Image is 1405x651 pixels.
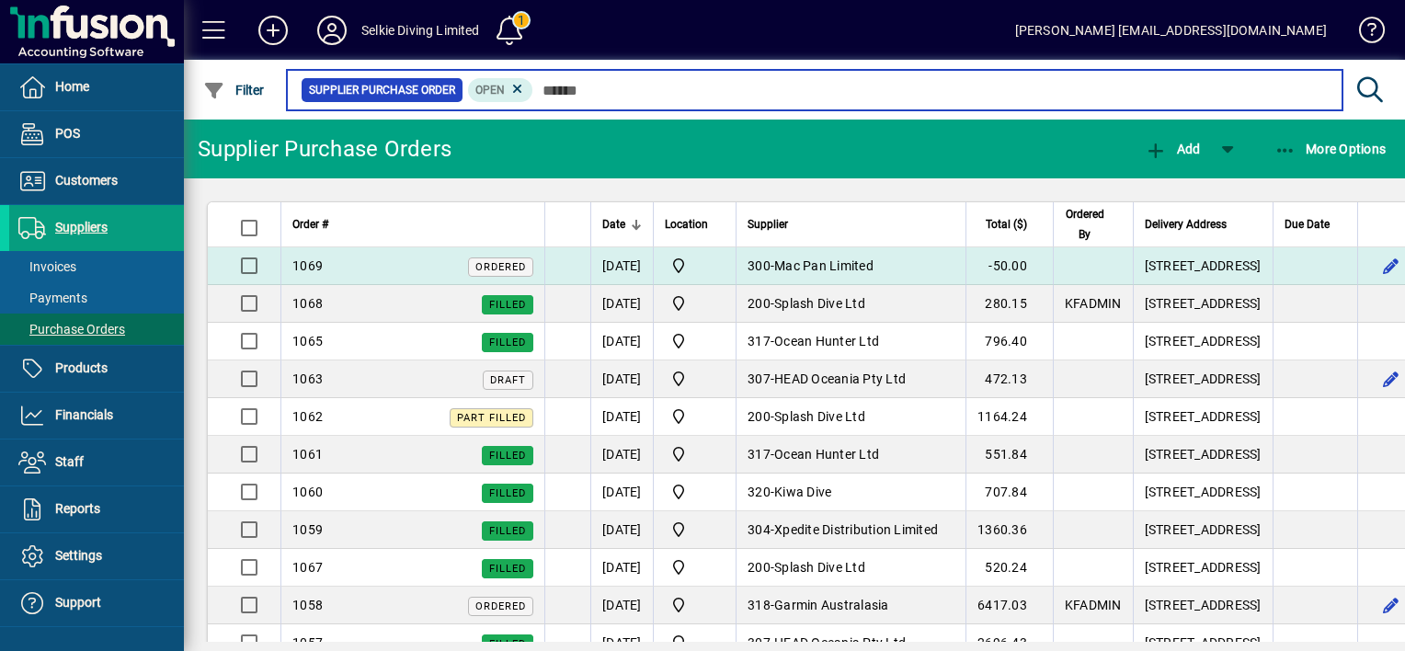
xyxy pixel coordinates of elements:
td: [DATE] [590,436,653,474]
td: - [736,587,965,624]
span: 317 [748,334,771,348]
span: More Options [1274,142,1387,156]
span: 1065 [292,334,323,348]
span: 1067 [292,560,323,575]
span: 320 [748,485,771,499]
td: [STREET_ADDRESS] [1133,247,1273,285]
span: Products [55,360,108,375]
span: 1061 [292,447,323,462]
span: Ordered [475,261,526,273]
span: Filled [489,525,526,537]
span: 307 [748,371,771,386]
span: POS [55,126,80,141]
span: Shop [665,556,725,578]
td: [DATE] [590,511,653,549]
td: [DATE] [590,323,653,360]
span: Splash Dive Ltd [774,560,865,575]
td: [DATE] [590,398,653,436]
div: Date [602,214,642,234]
div: Order # [292,214,533,234]
td: - [736,285,965,323]
a: Purchase Orders [9,314,184,345]
td: - [736,549,965,587]
td: - [736,436,965,474]
td: - [736,474,965,511]
div: Supplier Purchase Orders [198,134,451,164]
span: 300 [748,258,771,273]
span: Ocean Hunter Ltd [774,447,879,462]
span: Shop [665,368,725,390]
td: - [736,398,965,436]
span: Reports [55,501,100,516]
span: Purchase Orders [18,322,125,337]
td: [DATE] [590,247,653,285]
td: [STREET_ADDRESS] [1133,436,1273,474]
span: Ordered By [1065,204,1105,245]
span: 1059 [292,522,323,537]
td: 472.13 [965,360,1053,398]
span: 200 [748,560,771,575]
td: [DATE] [590,360,653,398]
span: Home [55,79,89,94]
span: 304 [748,522,771,537]
span: Financials [55,407,113,422]
span: Shop [665,330,725,352]
div: Ordered By [1065,204,1122,245]
span: Suppliers [55,220,108,234]
span: Open [475,84,505,97]
div: Supplier [748,214,954,234]
td: [STREET_ADDRESS] [1133,323,1273,360]
span: Filled [489,337,526,348]
td: - [736,360,965,398]
a: Products [9,346,184,392]
span: Filled [489,450,526,462]
span: Total ($) [986,214,1027,234]
span: Filled [489,563,526,575]
a: Staff [9,440,184,485]
span: HEAD Oceania Pty Ltd [774,635,906,650]
span: 1060 [292,485,323,499]
span: Mac Pan Limited [774,258,874,273]
a: Support [9,580,184,626]
td: [STREET_ADDRESS] [1133,474,1273,511]
td: 6417.03 [965,587,1053,624]
div: Location [665,214,725,234]
td: - [736,247,965,285]
span: Filled [489,299,526,311]
span: Splash Dive Ltd [774,409,865,424]
a: Home [9,64,184,110]
a: Reports [9,486,184,532]
span: 317 [748,447,771,462]
td: 1164.24 [965,398,1053,436]
span: Shop [665,255,725,277]
td: 707.84 [965,474,1053,511]
a: Invoices [9,251,184,282]
span: Supplier [748,214,788,234]
span: Shop [665,405,725,428]
td: [STREET_ADDRESS] [1133,587,1273,624]
span: Order # [292,214,328,234]
span: Invoices [18,259,76,274]
span: Date [602,214,625,234]
span: Support [55,595,101,610]
span: 307 [748,635,771,650]
td: [DATE] [590,474,653,511]
td: 520.24 [965,549,1053,587]
span: Filled [489,487,526,499]
div: Selkie Diving Limited [361,16,480,45]
span: Shop [665,443,725,465]
span: Garmin Australasia [774,598,889,612]
span: KFADMIN [1065,598,1122,612]
a: Payments [9,282,184,314]
span: Delivery Address [1145,214,1227,234]
span: 1057 [292,635,323,650]
a: Knowledge Base [1345,4,1382,63]
span: Shop [665,292,725,314]
span: Filled [489,638,526,650]
td: - [736,511,965,549]
span: Filter [203,83,265,97]
span: Payments [18,291,87,305]
span: Xpedite Distribution Limited [774,522,938,537]
span: 1058 [292,598,323,612]
span: Splash Dive Ltd [774,296,865,311]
